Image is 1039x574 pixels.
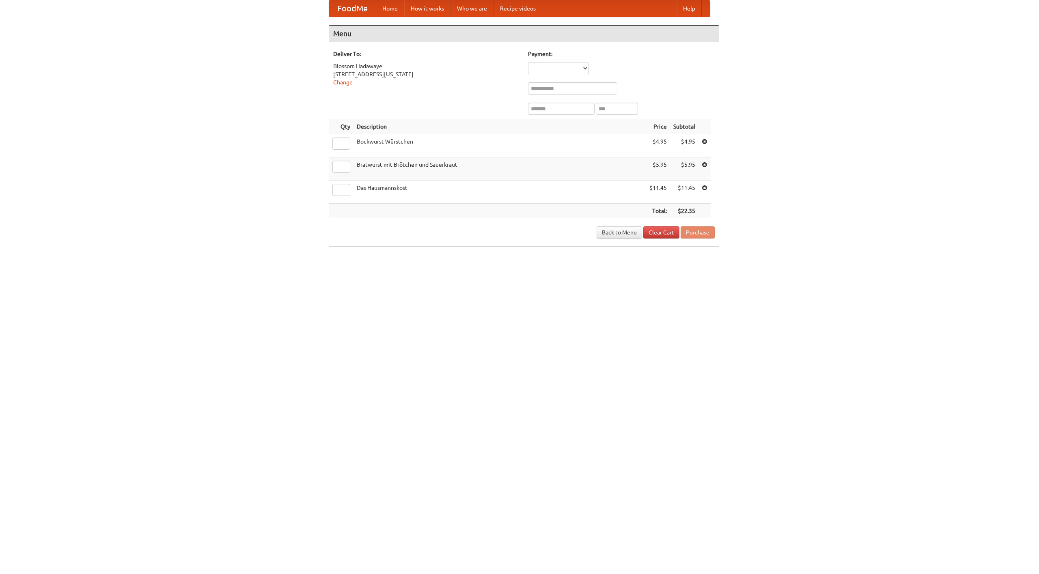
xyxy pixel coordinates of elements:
[333,62,520,70] div: Blossom Hadawaye
[329,0,376,17] a: FoodMe
[670,181,698,204] td: $11.45
[670,157,698,181] td: $5.95
[670,119,698,134] th: Subtotal
[354,181,646,204] td: Das Hausmannskost
[681,226,715,239] button: Purchase
[670,204,698,219] th: $22.35
[528,50,715,58] h5: Payment:
[329,119,354,134] th: Qty
[451,0,494,17] a: Who we are
[376,0,404,17] a: Home
[404,0,451,17] a: How it works
[643,226,679,239] a: Clear Cart
[597,226,642,239] a: Back to Menu
[354,134,646,157] td: Bockwurst Würstchen
[354,119,646,134] th: Description
[646,204,670,219] th: Total:
[646,181,670,204] td: $11.45
[646,119,670,134] th: Price
[333,79,353,86] a: Change
[333,50,520,58] h5: Deliver To:
[354,157,646,181] td: Bratwurst mit Brötchen und Sauerkraut
[646,157,670,181] td: $5.95
[494,0,542,17] a: Recipe videos
[333,70,520,78] div: [STREET_ADDRESS][US_STATE]
[677,0,702,17] a: Help
[670,134,698,157] td: $4.95
[329,26,719,42] h4: Menu
[646,134,670,157] td: $4.95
